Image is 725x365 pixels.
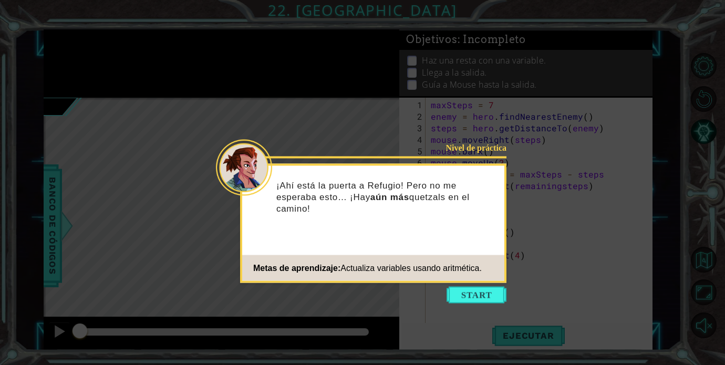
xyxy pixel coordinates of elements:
[447,287,506,304] button: Start
[253,263,340,272] span: Metas de aprendizaje:
[276,180,497,214] p: ¡Ahí está la puerta a Refugio! Pero no me esperaba esto… ¡Hay quetzals en el camino!
[440,142,506,153] div: Nivel de práctica
[370,192,409,202] strong: aún más
[340,263,482,272] span: Actualiza variables usando aritmética.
